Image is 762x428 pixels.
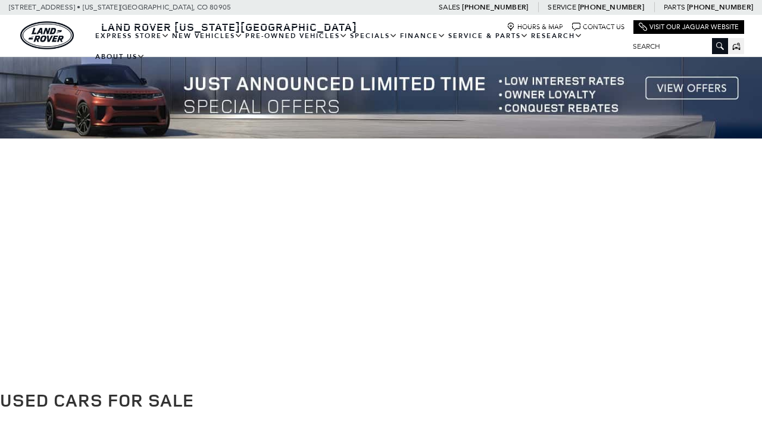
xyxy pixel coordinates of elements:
[94,20,364,34] a: Land Rover [US_STATE][GEOGRAPHIC_DATA]
[349,26,399,46] a: Specials
[664,3,685,11] span: Parts
[639,23,739,32] a: Visit Our Jaguar Website
[94,46,146,67] a: About Us
[94,26,171,46] a: EXPRESS STORE
[101,20,357,34] span: Land Rover [US_STATE][GEOGRAPHIC_DATA]
[572,23,624,32] a: Contact Us
[244,26,349,46] a: Pre-Owned Vehicles
[94,26,624,67] nav: Main Navigation
[439,3,460,11] span: Sales
[447,26,530,46] a: Service & Parts
[399,26,447,46] a: Finance
[171,26,244,46] a: New Vehicles
[530,26,584,46] a: Research
[687,2,753,12] a: [PHONE_NUMBER]
[548,3,576,11] span: Service
[462,2,528,12] a: [PHONE_NUMBER]
[20,21,74,49] a: land-rover
[578,2,644,12] a: [PHONE_NUMBER]
[624,39,728,53] input: Search
[9,3,231,11] a: [STREET_ADDRESS] • [US_STATE][GEOGRAPHIC_DATA], CO 80905
[20,21,74,49] img: Land Rover
[507,23,563,32] a: Hours & Map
